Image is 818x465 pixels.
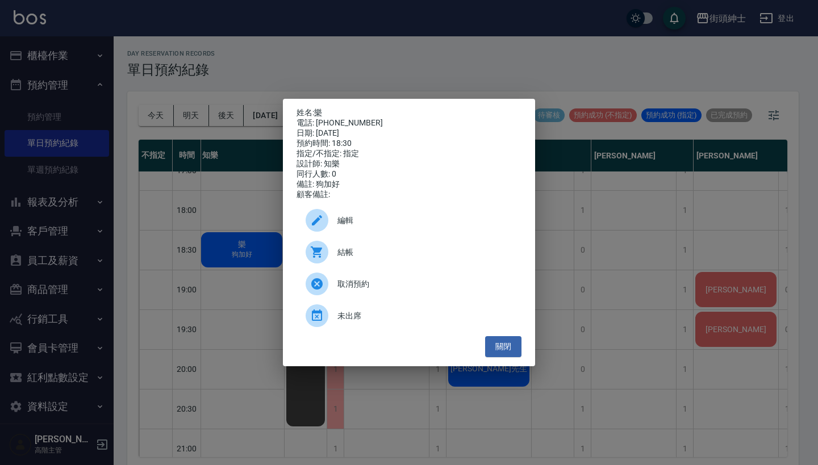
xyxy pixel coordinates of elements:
a: 結帳 [297,236,521,268]
div: 設計師: 知樂 [297,159,521,169]
button: 關閉 [485,336,521,357]
div: 顧客備註: [297,190,521,200]
div: 同行人數: 0 [297,169,521,179]
div: 備註: 狗加好 [297,179,521,190]
div: 指定/不指定: 指定 [297,149,521,159]
a: 樂 [314,108,322,117]
span: 結帳 [337,246,512,258]
div: 編輯 [297,204,521,236]
span: 取消預約 [337,278,512,290]
div: 未出席 [297,300,521,332]
div: 預約時間: 18:30 [297,139,521,149]
p: 姓名: [297,108,521,118]
div: 日期: [DATE] [297,128,521,139]
span: 未出席 [337,310,512,322]
div: 電話: [PHONE_NUMBER] [297,118,521,128]
span: 編輯 [337,215,512,227]
div: 取消預約 [297,268,521,300]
